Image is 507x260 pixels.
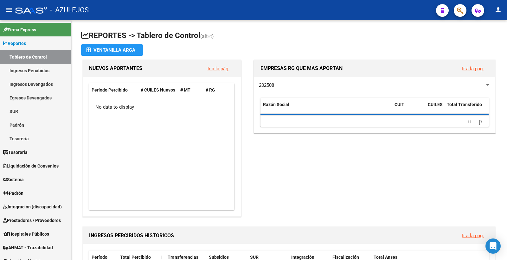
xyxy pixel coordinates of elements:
[206,87,215,92] span: # RG
[203,83,228,97] datatable-header-cell: # RG
[89,99,234,115] div: No data to display
[200,33,214,39] span: (alt+t)
[457,230,489,241] button: Ir a la pág.
[3,244,53,251] span: ANMAT - Trazabilidad
[3,40,26,47] span: Reportes
[81,30,497,41] h1: REPORTES -> Tablero de Control
[3,190,23,197] span: Padrón
[485,238,501,254] div: Open Intercom Messenger
[462,233,484,238] a: Ir a la pág.
[120,255,151,260] span: Total Percibido
[263,102,289,107] span: Razón Social
[428,102,443,107] span: CUILES
[81,44,143,56] button: Ventanilla ARCA
[89,65,142,71] span: NUEVOS APORTANTES
[476,118,485,125] a: go to next page
[209,255,229,260] span: Subsidios
[89,83,138,97] datatable-header-cell: Período Percibido
[3,217,61,224] span: Prestadores / Proveedores
[260,65,343,71] span: EMPRESAS RG QUE MAS APORTAN
[457,63,489,74] button: Ir a la pág.
[92,87,128,92] span: Período Percibido
[208,66,229,72] a: Ir a la pág.
[465,118,474,125] a: go to previous page
[332,255,359,260] span: Fiscalización
[462,66,484,72] a: Ir a la pág.
[395,102,404,107] span: CUIT
[5,6,13,14] mat-icon: menu
[3,176,24,183] span: Sistema
[425,98,444,119] datatable-header-cell: CUILES
[3,162,59,169] span: Liquidación de Convenios
[89,232,174,238] span: INGRESOS PERCIBIDOS HISTORICOS
[3,203,62,210] span: Integración (discapacidad)
[178,83,203,97] datatable-header-cell: # MT
[3,231,49,238] span: Hospitales Públicos
[50,3,89,17] span: - AZULEJOS
[180,87,190,92] span: # MT
[3,149,28,156] span: Tesorería
[3,26,36,33] span: Firma Express
[86,44,138,56] div: Ventanilla ARCA
[161,255,163,260] span: |
[250,255,259,260] span: SUR
[444,98,489,119] datatable-header-cell: Total Transferido
[138,83,178,97] datatable-header-cell: # CUILES Nuevos
[141,87,175,92] span: # CUILES Nuevos
[494,6,502,14] mat-icon: person
[260,98,392,119] datatable-header-cell: Razón Social
[447,102,482,107] span: Total Transferido
[202,63,234,74] button: Ir a la pág.
[259,82,274,88] span: 202508
[392,98,425,119] datatable-header-cell: CUIT
[291,255,314,260] span: Integración
[374,255,397,260] span: Total Anses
